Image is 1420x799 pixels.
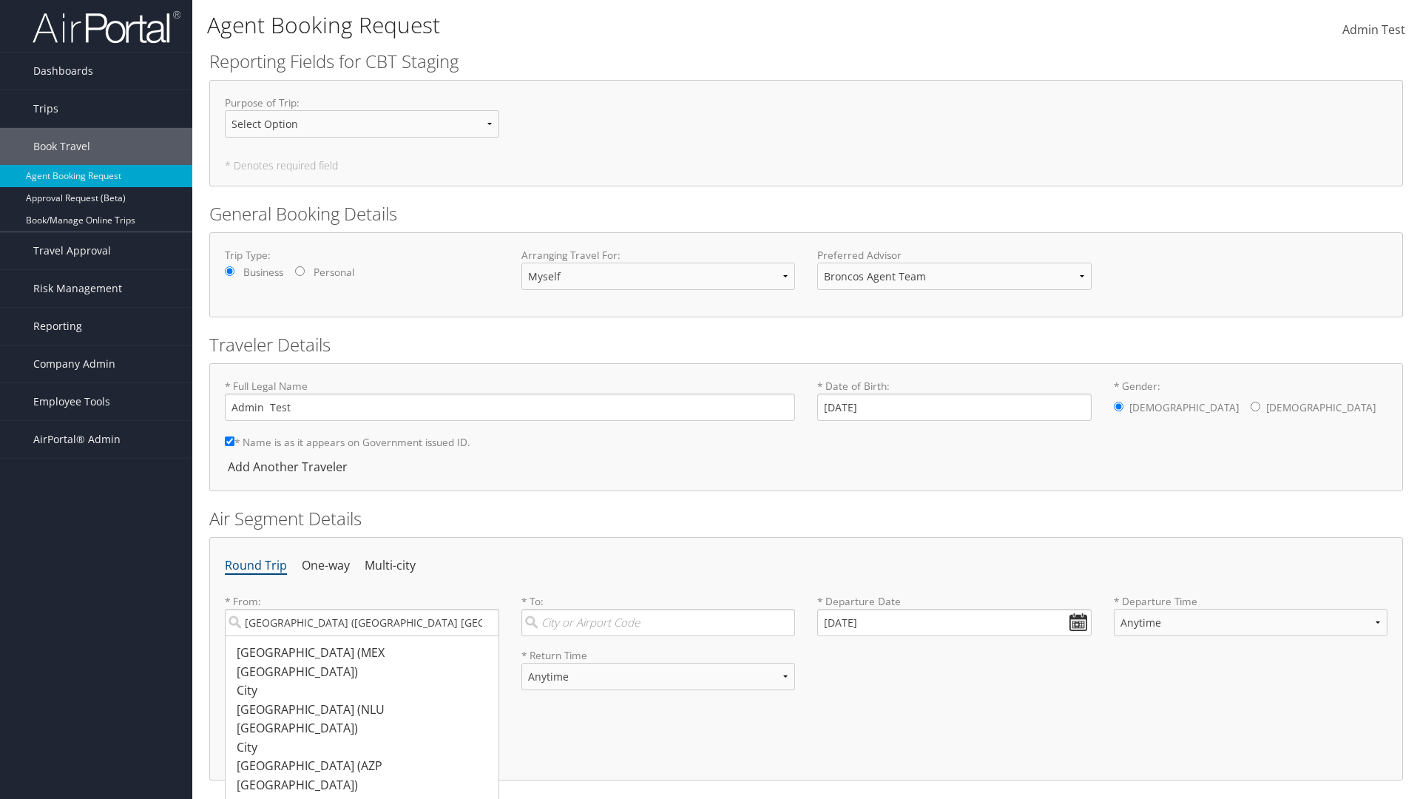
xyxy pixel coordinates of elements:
select: * Departure Time [1114,609,1388,636]
input: * Gender:[DEMOGRAPHIC_DATA][DEMOGRAPHIC_DATA] [1114,402,1123,411]
div: [GEOGRAPHIC_DATA] (NLU [GEOGRAPHIC_DATA]) [237,701,491,738]
span: Trips [33,90,58,127]
span: Employee Tools [33,383,110,420]
h6: Additional Options: [225,724,1387,732]
label: * To: [521,594,796,636]
div: Add Another Traveler [225,458,355,476]
h2: Traveler Details [209,332,1403,357]
h5: * Denotes required field [225,755,1387,765]
li: One-way [302,553,350,579]
label: [DEMOGRAPHIC_DATA] [1266,394,1376,422]
h5: * Denotes required field [225,161,1387,171]
label: Business [243,265,283,280]
label: Preferred Advisor [817,248,1092,263]
label: Arranging Travel For: [521,248,796,263]
input: * Full Legal Name [225,394,795,421]
input: MM/DD/YYYY [817,609,1092,636]
div: City [237,738,491,758]
label: * Name is as it appears on Government issued ID. [225,428,470,456]
div: City [237,681,491,701]
input: City or Airport Code [521,609,796,636]
span: Book Travel [33,128,90,165]
label: * From: [225,594,499,636]
label: Personal [314,265,354,280]
div: [GEOGRAPHIC_DATA] (MEX [GEOGRAPHIC_DATA]) [237,644,491,681]
img: airportal-logo.png [33,10,180,44]
label: Purpose of Trip : [225,95,499,149]
label: * Gender: [1114,379,1388,423]
h2: Air Segment Details [209,506,1403,531]
span: Reporting [33,308,82,345]
select: Purpose of Trip: [225,110,499,138]
li: Multi-city [365,553,416,579]
label: [DEMOGRAPHIC_DATA] [1129,394,1239,422]
input: [GEOGRAPHIC_DATA] (MEX [GEOGRAPHIC_DATA])City[GEOGRAPHIC_DATA] (NLU [GEOGRAPHIC_DATA])City[GEOGRA... [225,609,499,636]
span: Dashboards [33,53,93,90]
div: [GEOGRAPHIC_DATA] (AZP [GEOGRAPHIC_DATA]) [237,757,491,795]
span: Travel Approval [33,232,111,269]
label: * Departure Time [1114,594,1388,648]
label: * Return Time [521,648,796,663]
h2: Reporting Fields for CBT Staging [209,49,1403,74]
span: AirPortal® Admin [33,421,121,458]
span: Risk Management [33,270,122,307]
label: * Full Legal Name [225,379,795,421]
h2: General Booking Details [209,201,1403,226]
input: * Name is as it appears on Government issued ID. [225,436,234,446]
a: Admin Test [1342,7,1405,53]
label: * Date of Birth: [817,379,1092,421]
label: * Departure Date [817,594,1092,609]
span: Admin Test [1342,21,1405,38]
input: * Date of Birth: [817,394,1092,421]
li: Round Trip [225,553,287,579]
input: * Gender:[DEMOGRAPHIC_DATA][DEMOGRAPHIC_DATA] [1251,402,1260,411]
span: Company Admin [33,345,115,382]
h1: Agent Booking Request [207,10,1006,41]
label: Trip Type: [225,248,499,263]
